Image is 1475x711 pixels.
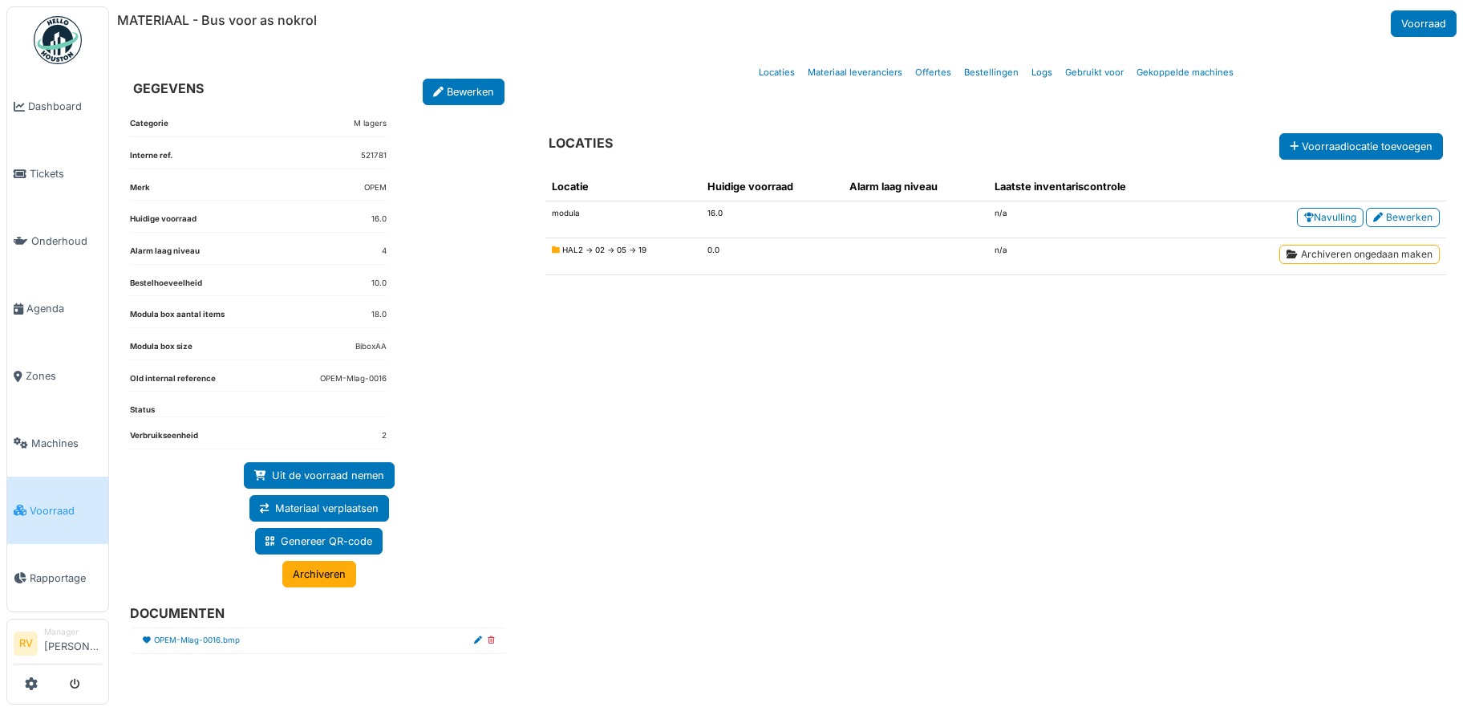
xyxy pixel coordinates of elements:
[909,54,958,91] a: Offertes
[549,136,613,151] h6: LOCATIES
[26,301,102,316] span: Agenda
[988,238,1196,275] td: n/a
[130,150,172,169] dt: Interne ref.
[130,213,197,232] dt: Huidige voorraad
[382,430,387,442] dd: 2
[320,373,387,385] dd: OPEM-Mlag-0016
[7,544,108,611] a: Rapportage
[44,626,102,660] li: [PERSON_NAME]
[545,201,700,238] td: modula
[130,606,495,621] h6: DOCUMENTEN
[30,166,102,181] span: Tickets
[1366,208,1440,227] a: Bewerken
[1025,54,1059,91] a: Logs
[1279,245,1440,264] a: Archiveren ongedaan maken
[44,626,102,638] div: Manager
[14,632,38,656] li: RV
[249,495,389,522] a: Materiaal verplaatsen
[154,635,240,647] a: OPEM-Mlag-0016.bmp
[1279,133,1443,160] button: Voorraadlocatie toevoegen
[130,309,225,327] dt: Modula box aantal items
[701,238,843,275] td: 0.0
[7,208,108,275] a: Onderhoud
[371,213,387,225] dd: 16.0
[130,404,155,416] dt: Status
[130,341,192,360] dt: Modula box size
[371,278,387,290] dd: 10.0
[843,173,989,201] th: Alarm laag niveau
[34,16,82,64] img: Badge_color-CXgf-gQk.svg
[7,410,108,477] a: Machines
[958,54,1025,91] a: Bestellingen
[117,13,317,28] h6: MATERIAAL - Bus voor as nokrol
[255,528,383,555] a: Genereer QR-code
[988,173,1196,201] th: Laatste inventariscontrole
[130,246,200,264] dt: Alarm laag niveau
[7,343,108,410] a: Zones
[130,373,216,392] dt: Old internal reference
[423,79,504,105] a: Bewerken
[552,246,562,254] span: Gearchiveerd
[701,173,843,201] th: Huidige voorraad
[1391,10,1457,37] a: Voorraad
[130,118,168,136] dt: Categorie
[545,173,700,201] th: Locatie
[382,246,387,258] dd: 4
[355,341,387,353] dd: BiboxAA
[30,503,102,518] span: Voorraad
[28,99,102,114] span: Dashboard
[7,477,108,544] a: Voorraad
[14,626,102,664] a: RV Manager[PERSON_NAME]
[30,571,102,586] span: Rapportage
[371,309,387,321] dd: 18.0
[801,54,909,91] a: Materiaal leveranciers
[244,462,395,489] a: Uit de voorraad nemen
[130,182,150,201] dt: Merk
[361,150,387,162] dd: 521781
[1297,208,1364,227] a: Navulling
[545,238,700,275] td: HAL2 -> 02 -> 05 -> 19
[701,201,843,238] td: 16.0
[133,81,204,96] h6: GEGEVENS
[31,234,102,249] span: Onderhoud
[130,278,202,296] dt: Bestelhoeveelheid
[31,436,102,451] span: Machines
[7,140,108,208] a: Tickets
[282,561,356,587] a: Archiveren
[130,430,198,449] dt: Verbruikseenheid
[988,201,1196,238] td: n/a
[1130,54,1240,91] a: Gekoppelde machines
[354,118,387,130] dd: M lagers
[26,368,102,384] span: Zones
[7,275,108,343] a: Agenda
[1059,54,1130,91] a: Gebruikt voor
[7,73,108,140] a: Dashboard
[752,54,801,91] a: Locaties
[364,182,387,194] dd: OPEM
